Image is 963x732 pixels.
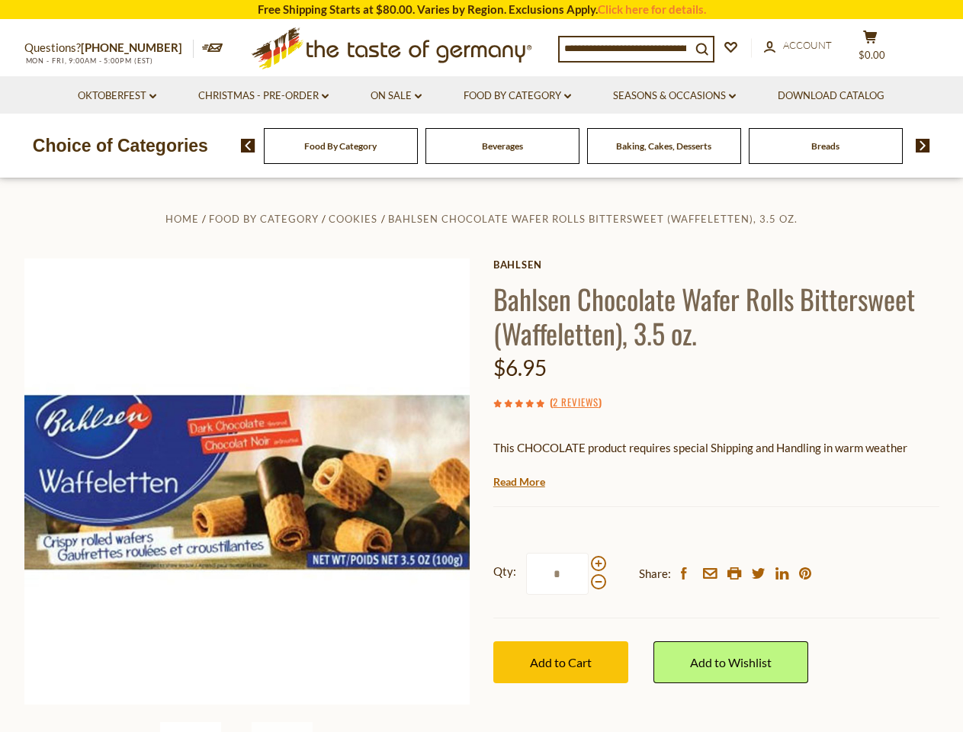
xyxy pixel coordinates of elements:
a: Bahlsen [493,258,939,271]
li: We will ship this product in heat-protective packaging and ice during warm weather months or to w... [508,469,939,488]
a: Food By Category [304,140,377,152]
a: Add to Wishlist [653,641,808,683]
span: Account [783,39,832,51]
button: Add to Cart [493,641,628,683]
a: Download Catalog [778,88,884,104]
a: Breads [811,140,839,152]
a: 2 Reviews [553,394,599,411]
a: Beverages [482,140,523,152]
a: Oktoberfest [78,88,156,104]
a: Account [764,37,832,54]
a: Food By Category [464,88,571,104]
span: Add to Cart [530,655,592,669]
span: MON - FRI, 9:00AM - 5:00PM (EST) [24,56,154,65]
span: $0.00 [859,49,885,61]
img: next arrow [916,139,930,152]
a: Christmas - PRE-ORDER [198,88,329,104]
h1: Bahlsen Chocolate Wafer Rolls Bittersweet (Waffeletten), 3.5 oz. [493,281,939,350]
a: Food By Category [209,213,319,225]
a: Bahlsen Chocolate Wafer Rolls Bittersweet (Waffeletten), 3.5 oz. [388,213,798,225]
img: Bahlsen Chocolate Wafer Rolls Bittersweet (Waffeletten) [24,258,470,705]
strong: Qty: [493,562,516,581]
input: Qty: [526,553,589,595]
a: Read More [493,474,545,490]
p: This CHOCOLATE product requires special Shipping and Handling in warm weather [493,438,939,457]
a: Cookies [329,213,377,225]
a: On Sale [371,88,422,104]
a: Click here for details. [598,2,706,16]
p: Questions? [24,38,194,58]
span: $6.95 [493,355,547,380]
img: previous arrow [241,139,255,152]
span: Share: [639,564,671,583]
a: Home [165,213,199,225]
button: $0.00 [848,30,894,68]
a: [PHONE_NUMBER] [81,40,182,54]
a: Seasons & Occasions [613,88,736,104]
a: Baking, Cakes, Desserts [616,140,711,152]
span: ( ) [550,394,602,409]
